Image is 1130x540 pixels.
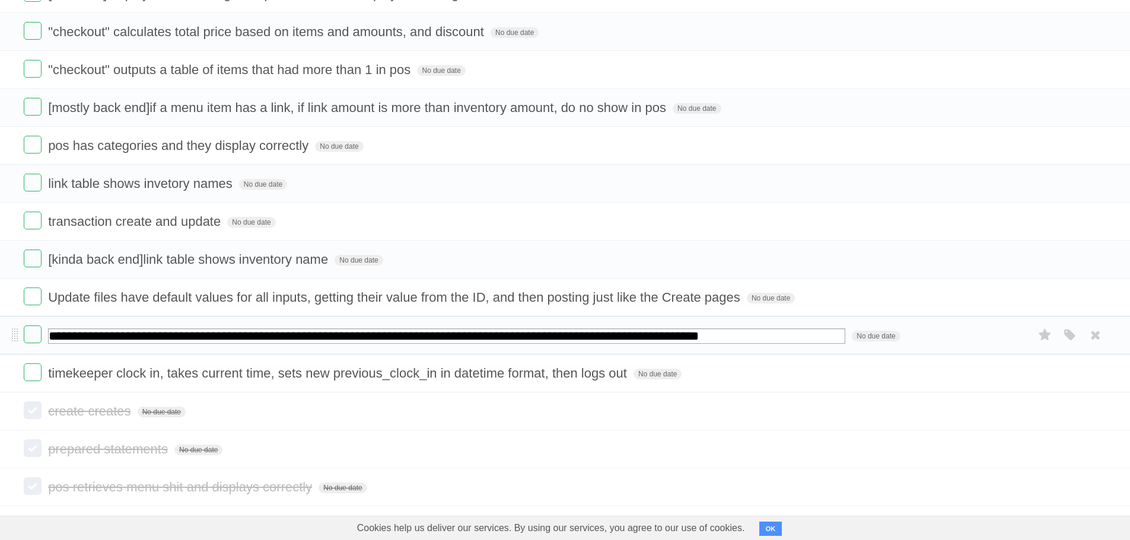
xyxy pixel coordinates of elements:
span: No due date [227,217,275,228]
label: Done [24,401,42,419]
label: Done [24,325,42,343]
label: Star task [1034,325,1056,345]
span: No due date [138,407,186,417]
label: Done [24,174,42,191]
span: [kinda back end]link table shows inventory name [48,252,331,267]
span: link table shows invetory names [48,176,235,191]
span: No due date [417,65,465,76]
span: pos retrieves menu shit and displays correctly [48,480,315,494]
span: create creates [48,404,133,418]
label: Done [24,287,42,305]
span: No due date [174,445,222,455]
label: Done [24,439,42,457]
label: Done [24,98,42,116]
span: pos has categories and they display correctly [48,138,311,153]
span: "checkout" calculates total price based on items and amounts, and discount [48,24,487,39]
span: "checkout" outputs a table of items that had more than 1 in pos [48,62,413,77]
span: No due date [747,293,795,303]
span: No due date [335,255,383,266]
label: Done [24,363,42,381]
span: transaction create and update [48,214,224,229]
span: No due date [239,179,287,190]
span: Cookies help us deliver our services. By using our services, you agree to our use of cookies. [345,516,757,540]
span: No due date [491,27,539,38]
label: Done [24,22,42,40]
span: Update files have default values for all inputs, getting their value from the ID, and then postin... [48,290,743,305]
span: No due date [315,141,363,152]
span: prepared statements [48,442,171,456]
span: timekeeper clock in, takes current time, sets new previous_clock_in in datetime format, then logs... [48,366,630,381]
label: Done [24,212,42,229]
span: [mostly back end]if a menu item has a link, if link amount is more than inventory amount, do no s... [48,100,669,115]
label: Done [24,136,42,154]
label: Done [24,250,42,267]
span: No due date [634,369,682,379]
span: No due date [673,103,721,114]
button: OK [759,522,782,536]
label: Done [24,60,42,78]
label: Done [24,477,42,495]
span: No due date [319,483,367,493]
span: No due date [852,331,900,341]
